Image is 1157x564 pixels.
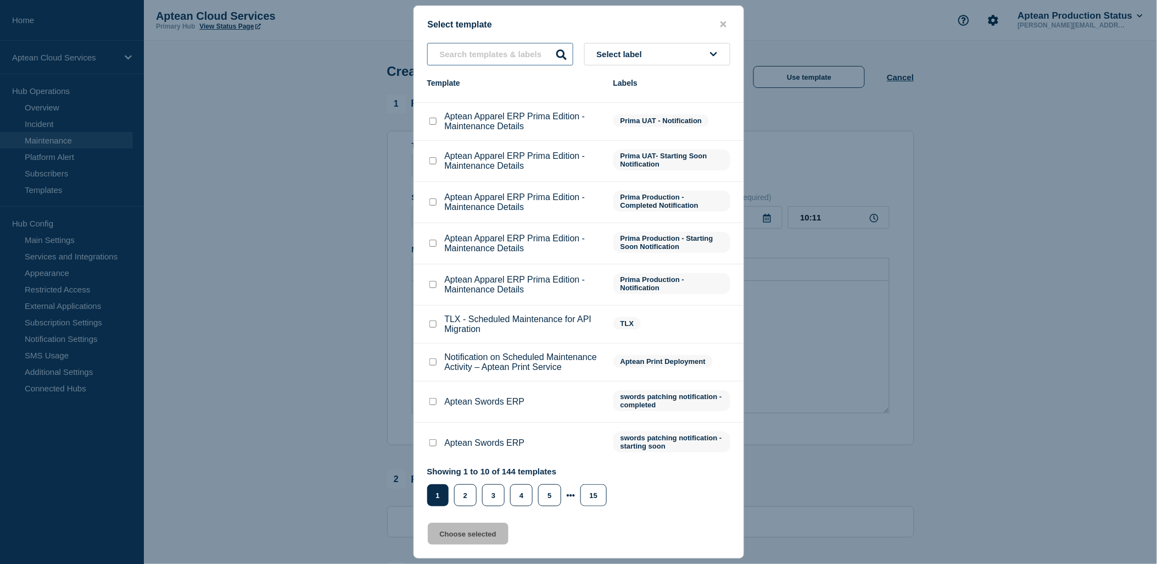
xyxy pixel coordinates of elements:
input: Aptean Apparel ERP Prima Edition - Maintenance Details checkbox [429,240,437,247]
button: 3 [482,484,505,506]
p: Aptean Swords ERP [445,397,525,407]
p: Aptean Apparel ERP Prima Edition - Maintenance Details [445,151,602,171]
div: Template [427,79,602,87]
input: Aptean Swords ERP checkbox [429,439,437,446]
input: Aptean Apparel ERP Prima Edition - Maintenance Details checkbox [429,198,437,206]
button: Select label [584,43,730,65]
p: Showing 1 to 10 of 144 templates [427,467,613,476]
input: Search templates & labels [427,43,573,65]
button: 15 [580,484,607,506]
button: close button [717,19,730,30]
p: Aptean Swords ERP [445,438,525,448]
button: 1 [427,484,449,506]
div: Labels [613,79,730,87]
p: Aptean Apparel ERP Prima Edition - Maintenance Details [445,112,602,131]
div: Select template [414,19,744,30]
button: 4 [510,484,533,506]
input: TLX - Scheduled Maintenance for API Migration checkbox [429,320,437,328]
input: Aptean Apparel ERP Prima Edition - Maintenance Details checkbox [429,157,437,164]
span: Prima UAT- Starting Soon Notification [613,150,730,170]
button: 2 [454,484,477,506]
span: TLX [613,317,641,330]
span: swords patching notification - completed [613,390,730,411]
input: Notification on Scheduled Maintenance Activity – Aptean Print Service checkbox [429,358,437,366]
input: Aptean Apparel ERP Prima Edition - Maintenance Details checkbox [429,281,437,288]
span: swords patching notification - starting soon [613,432,730,452]
p: Aptean Apparel ERP Prima Edition - Maintenance Details [445,192,602,212]
span: Prima Production - Starting Soon Notification [613,232,730,253]
span: Select label [597,49,647,59]
input: Aptean Apparel ERP Prima Edition - Maintenance Details checkbox [429,118,437,125]
p: Aptean Apparel ERP Prima Edition - Maintenance Details [445,234,602,253]
span: Aptean Print Deployment [613,355,713,368]
span: Prima UAT - Notification [613,114,709,127]
span: Prima Production - Completed Notification [613,191,730,212]
span: Prima Production - Notification [613,273,730,294]
input: Aptean Swords ERP checkbox [429,398,437,405]
p: Notification on Scheduled Maintenance Activity – Aptean Print Service [445,352,602,372]
p: TLX - Scheduled Maintenance for API Migration [445,314,602,334]
p: Aptean Apparel ERP Prima Edition - Maintenance Details [445,275,602,295]
button: Choose selected [428,523,508,545]
button: 5 [538,484,561,506]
